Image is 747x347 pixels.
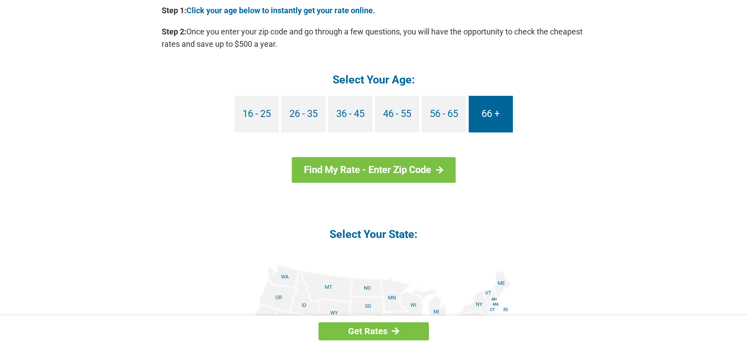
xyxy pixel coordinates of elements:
a: Find My Rate - Enter Zip Code [292,157,455,183]
a: 36 - 45 [328,96,372,132]
a: 46 - 55 [375,96,419,132]
p: Once you enter your zip code and go through a few questions, you will have the opportunity to che... [162,26,586,50]
b: Step 1: [162,6,186,15]
h4: Select Your State: [162,227,586,241]
a: Click your age below to instantly get your rate online. [186,6,375,15]
a: 66 + [469,96,513,132]
b: Step 2: [162,27,186,36]
h4: Select Your Age: [162,72,586,87]
a: 26 - 35 [281,96,326,132]
a: 56 - 65 [422,96,466,132]
a: Get Rates [319,322,429,340]
a: 16 - 25 [235,96,279,132]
